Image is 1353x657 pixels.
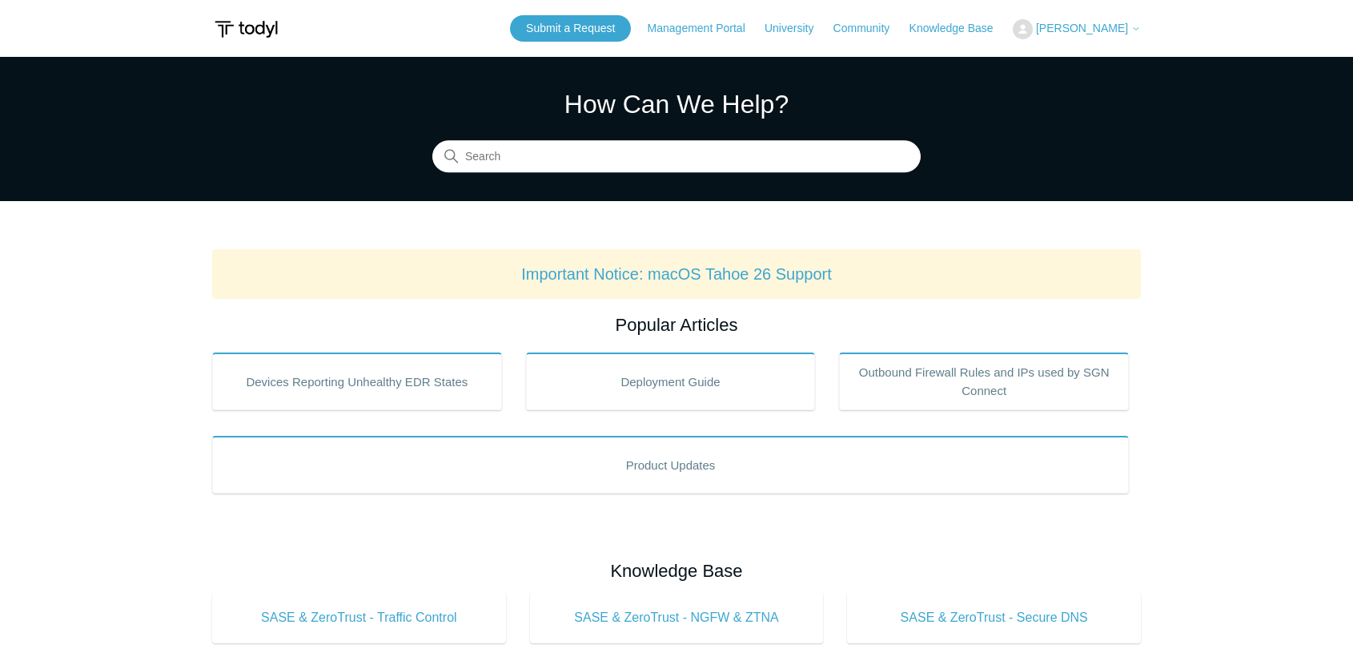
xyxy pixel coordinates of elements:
[847,592,1141,643] a: SASE & ZeroTrust - Secure DNS
[765,20,829,37] a: University
[833,20,906,37] a: Community
[909,20,1010,37] a: Knowledge Base
[521,265,832,283] a: Important Notice: macOS Tahoe 26 Support
[554,608,800,627] span: SASE & ZeroTrust - NGFW & ZTNA
[212,592,506,643] a: SASE & ZeroTrust - Traffic Control
[1036,22,1128,34] span: [PERSON_NAME]
[432,141,921,173] input: Search
[212,353,502,410] a: Devices Reporting Unhealthy EDR States
[526,353,816,410] a: Deployment Guide
[212,312,1141,338] h2: Popular Articles
[212,14,280,44] img: Todyl Support Center Help Center home page
[530,592,824,643] a: SASE & ZeroTrust - NGFW & ZTNA
[212,436,1129,494] a: Product Updates
[236,608,482,627] span: SASE & ZeroTrust - Traffic Control
[839,353,1129,410] a: Outbound Firewall Rules and IPs used by SGN Connect
[432,85,921,123] h1: How Can We Help?
[510,15,631,42] a: Submit a Request
[871,608,1117,627] span: SASE & ZeroTrust - Secure DNS
[1013,19,1141,39] button: [PERSON_NAME]
[648,20,761,37] a: Management Portal
[212,558,1141,584] h2: Knowledge Base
